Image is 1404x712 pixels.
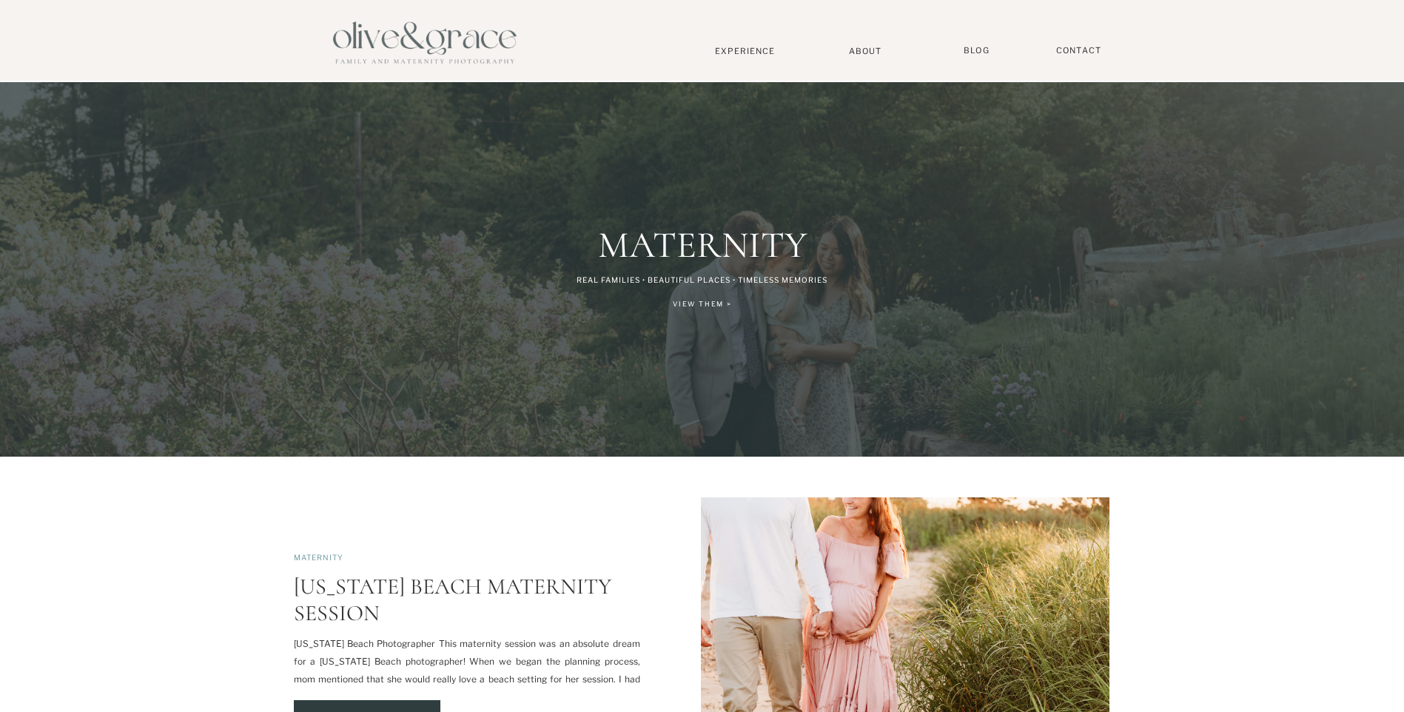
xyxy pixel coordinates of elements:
[958,45,995,56] a: BLOG
[632,298,773,314] a: View Them >
[294,553,343,562] a: Maternity
[843,46,888,56] a: About
[696,46,794,56] a: Experience
[294,573,611,627] a: [US_STATE] Beach Maternity Session
[498,276,907,284] p: Real families • beautiful places • Timeless Memories
[527,225,879,264] h1: Maternity
[1049,45,1109,56] a: Contact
